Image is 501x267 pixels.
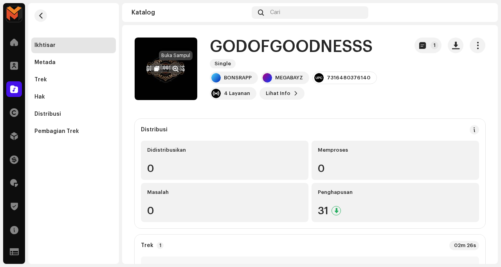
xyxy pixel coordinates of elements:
div: Katalog [132,9,249,16]
div: Ikhtisar [34,42,56,48]
h1: GODOFGOODNESSS [210,38,373,56]
p-badge: 1 [157,242,164,249]
re-m-nav-item: Pembagian Trek [31,124,116,139]
re-m-nav-item: Hak [31,89,116,105]
span: Single [210,59,236,68]
img: 33c9722d-ea17-4ee8-9e7d-1db241e9a290 [6,6,22,22]
strong: Trek [141,242,153,249]
div: MEGABAYZ [275,75,303,81]
div: Metada [34,59,56,66]
div: 02m 26s [449,241,479,250]
div: Hak [34,94,45,100]
button: 1 [414,38,442,53]
span: Cari [270,9,280,16]
re-m-nav-item: Ikhtisar [31,38,116,53]
re-m-nav-item: Distribusi [31,106,116,122]
div: BONSRAPP [224,75,252,81]
div: Penghapusan [318,189,473,195]
div: 7316480376140 [327,75,370,81]
div: Distribusi [34,111,61,117]
button: Lihat Info [260,87,305,100]
div: Memproses [318,147,473,153]
div: Masalah [147,189,302,195]
div: Trek [34,77,47,83]
div: Didistribusikan [147,147,302,153]
p-badge: 1 [431,41,438,49]
div: Distribusi [141,127,168,133]
re-m-nav-item: Metada [31,55,116,70]
div: 4 Layanan [224,90,250,97]
div: Pembagian Trek [34,128,79,134]
span: Lihat Info [266,86,290,101]
re-m-nav-item: Trek [31,72,116,88]
img: c80ab357-ad41-45f9-b05a-ac2c454cf3ef [476,6,488,19]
